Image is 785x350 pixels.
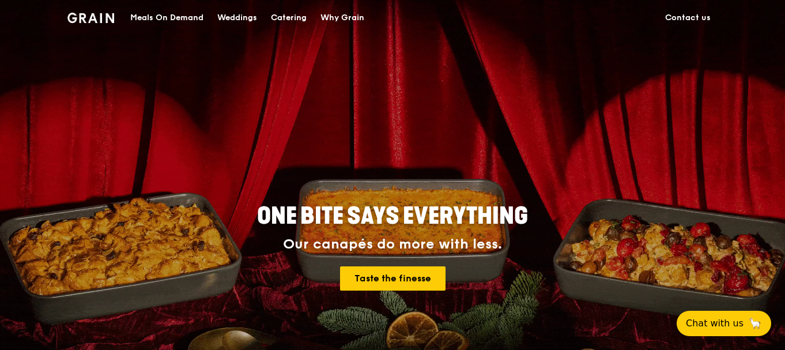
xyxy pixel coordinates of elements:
button: Chat with us🦙 [677,311,771,336]
span: 🦙 [748,317,762,330]
div: Meals On Demand [130,1,203,35]
div: Why Grain [320,1,364,35]
a: Catering [264,1,314,35]
span: ONE BITE SAYS EVERYTHING [257,202,528,230]
img: Grain [67,13,114,23]
div: Our canapés do more with less. [185,236,600,253]
a: Contact us [658,1,718,35]
div: Catering [271,1,307,35]
div: Weddings [217,1,257,35]
a: Why Grain [314,1,371,35]
span: Chat with us [686,317,744,330]
a: Weddings [210,1,264,35]
a: Taste the finesse [340,266,446,291]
